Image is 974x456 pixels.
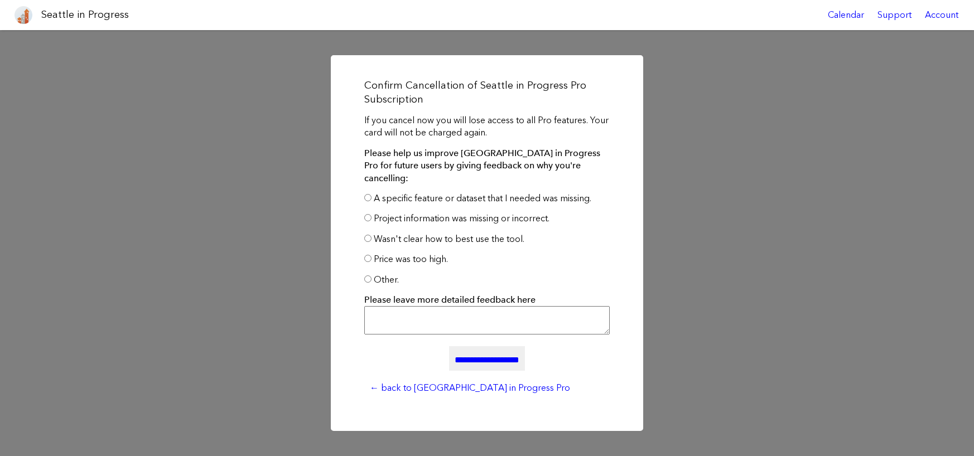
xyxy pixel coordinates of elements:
p: If you cancel now you will lose access to all Pro features. Your card will not be charged again. [364,114,610,139]
h1: Seattle in Progress [41,8,129,22]
label: Price was too high. [374,254,448,264]
a: ← back to [GEOGRAPHIC_DATA] in Progress Pro [364,379,576,397]
h2: Confirm Cancellation of Seattle in Progress Pro Subscription [364,79,610,106]
label: A specific feature or dataset that I needed was missing. [374,193,591,203]
label: Project information was missing or incorrect. [374,213,549,224]
label: Wasn't clear how to best use the tool. [374,234,524,244]
strong: Please leave more detailed feedback here [364,294,536,305]
strong: Please help us improve [GEOGRAPHIC_DATA] in Progress Pro for future users by giving feedback on w... [364,148,600,183]
img: favicon-96x96.png [15,6,32,24]
label: Other. [374,274,399,285]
